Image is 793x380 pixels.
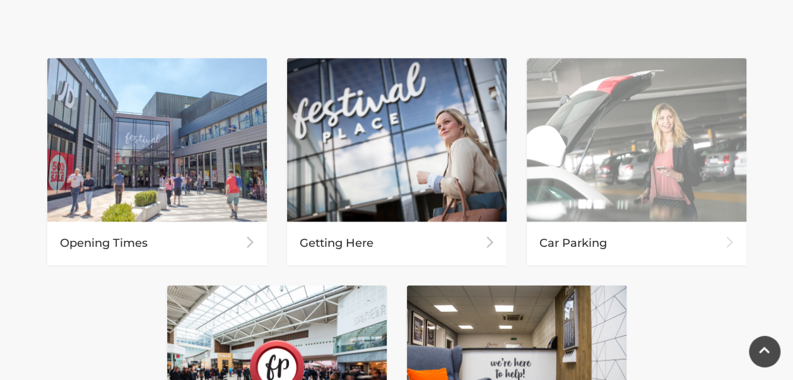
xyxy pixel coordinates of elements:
[287,222,507,265] div: Getting Here
[527,58,746,265] a: Car Parking
[47,58,267,265] a: Opening Times
[47,222,267,265] div: Opening Times
[527,222,746,265] div: Car Parking
[287,58,507,265] a: Getting Here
